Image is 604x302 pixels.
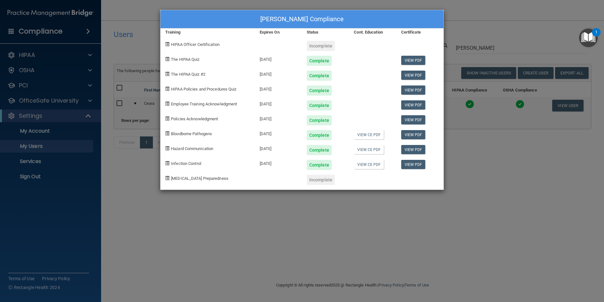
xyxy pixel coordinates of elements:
div: Complete [307,100,332,110]
div: Expires On [255,28,302,36]
div: [DATE] [255,155,302,170]
div: Complete [307,71,332,81]
div: [DATE] [255,81,302,96]
div: Complete [307,130,332,140]
div: [PERSON_NAME] Compliance [160,10,444,28]
div: [DATE] [255,140,302,155]
span: The HIPAA Quiz [171,57,199,62]
a: View CE PDF [354,130,384,139]
span: Employee Training Acknowledgment [171,102,237,106]
div: 1 [595,32,597,41]
span: Policies Acknowledgment [171,116,218,121]
span: Infection Control [171,161,201,166]
div: Complete [307,115,332,125]
div: [DATE] [255,110,302,125]
a: View PDF [401,100,426,110]
div: Complete [307,145,332,155]
a: View CE PDF [354,145,384,154]
a: View CE PDF [354,160,384,169]
div: Cont. Education [349,28,396,36]
a: View PDF [401,56,426,65]
div: Complete [307,56,332,66]
div: Incomplete [307,41,335,51]
span: The HIPAA Quiz #2 [171,72,205,77]
div: Incomplete [307,175,335,185]
a: View PDF [401,160,426,169]
div: Training [160,28,255,36]
div: [DATE] [255,66,302,81]
a: View PDF [401,71,426,80]
span: [MEDICAL_DATA] Preparedness [171,176,228,181]
a: View PDF [401,130,426,139]
div: [DATE] [255,96,302,110]
div: Complete [307,85,332,96]
iframe: Drift Widget Chat Controller [495,257,596,282]
span: Hazard Communication [171,146,213,151]
a: View PDF [401,145,426,154]
div: [DATE] [255,125,302,140]
span: HIPAA Policies and Procedures Quiz [171,87,236,91]
div: Complete [307,160,332,170]
span: Bloodborne Pathogens [171,131,212,136]
a: View PDF [401,115,426,124]
div: Certificate [396,28,444,36]
div: [DATE] [255,51,302,66]
button: Open Resource Center, 1 new notification [579,28,598,47]
div: Status [302,28,349,36]
a: View PDF [401,85,426,95]
span: HIPAA Officer Certification [171,42,220,47]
